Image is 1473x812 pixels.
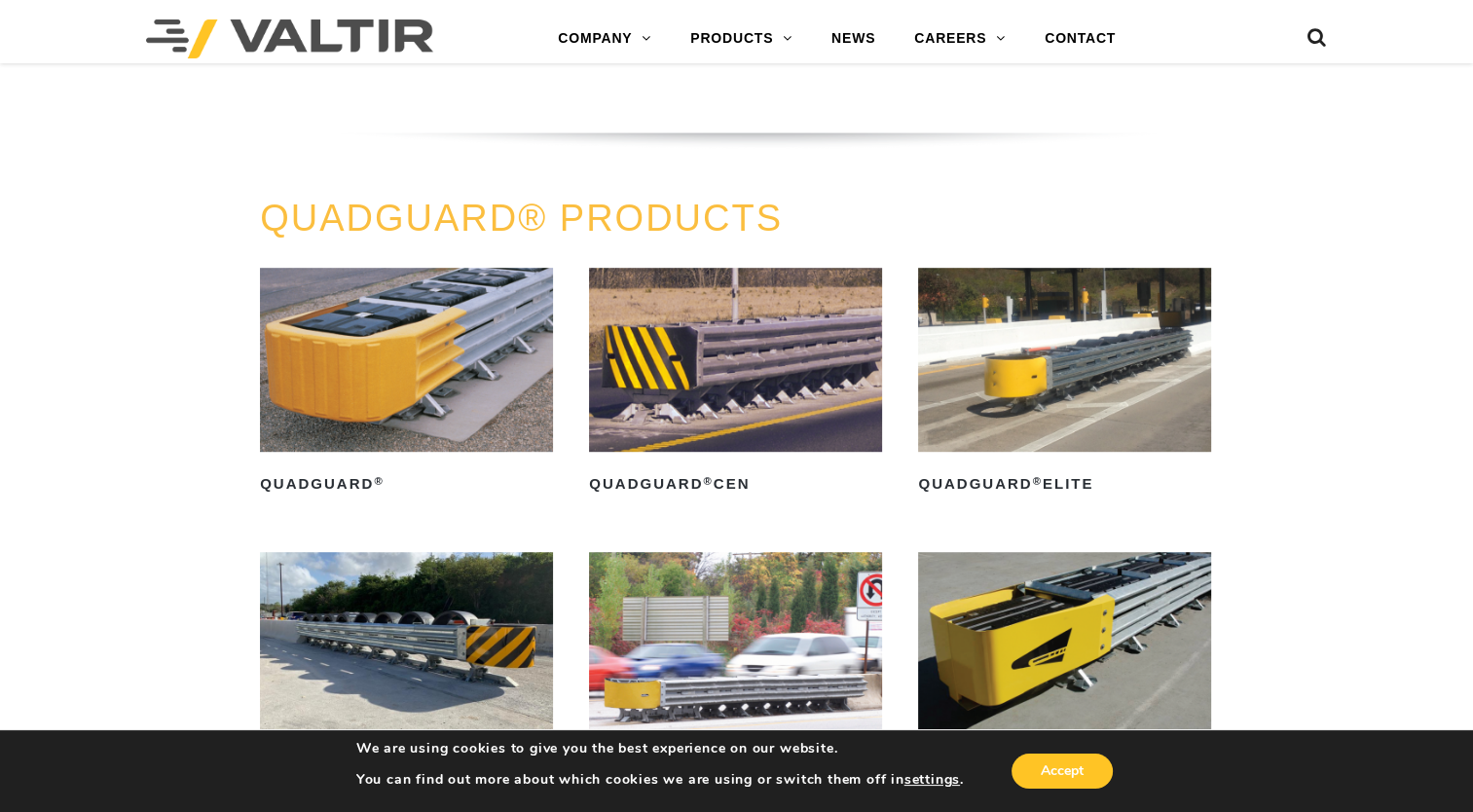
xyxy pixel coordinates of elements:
[589,268,882,499] a: QuadGuard®CEN
[918,552,1211,784] a: QuadGuard®II
[260,198,783,239] a: QUADGUARD® PRODUCTS
[1033,475,1043,487] sup: ®
[812,19,895,58] a: NEWS
[374,475,384,487] sup: ®
[918,268,1211,499] a: QuadGuard®Elite
[1025,19,1135,58] a: CONTACT
[356,771,964,789] p: You can find out more about which cookies we are using or switch them off in .
[146,19,433,58] img: Valtir
[589,552,882,784] a: QuadGuard®High Speed (HS)
[895,19,1025,58] a: CAREERS
[260,268,553,499] a: QuadGuard®
[1012,754,1113,789] button: Accept
[703,475,713,487] sup: ®
[356,740,964,757] p: We are using cookies to give you the best experience on our website.
[918,469,1211,500] h2: QuadGuard Elite
[260,469,553,500] h2: QuadGuard
[904,771,960,789] button: settings
[260,552,553,784] a: QuadGuard®Elite M10
[671,19,812,58] a: PRODUCTS
[589,469,882,500] h2: QuadGuard CEN
[538,19,671,58] a: COMPANY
